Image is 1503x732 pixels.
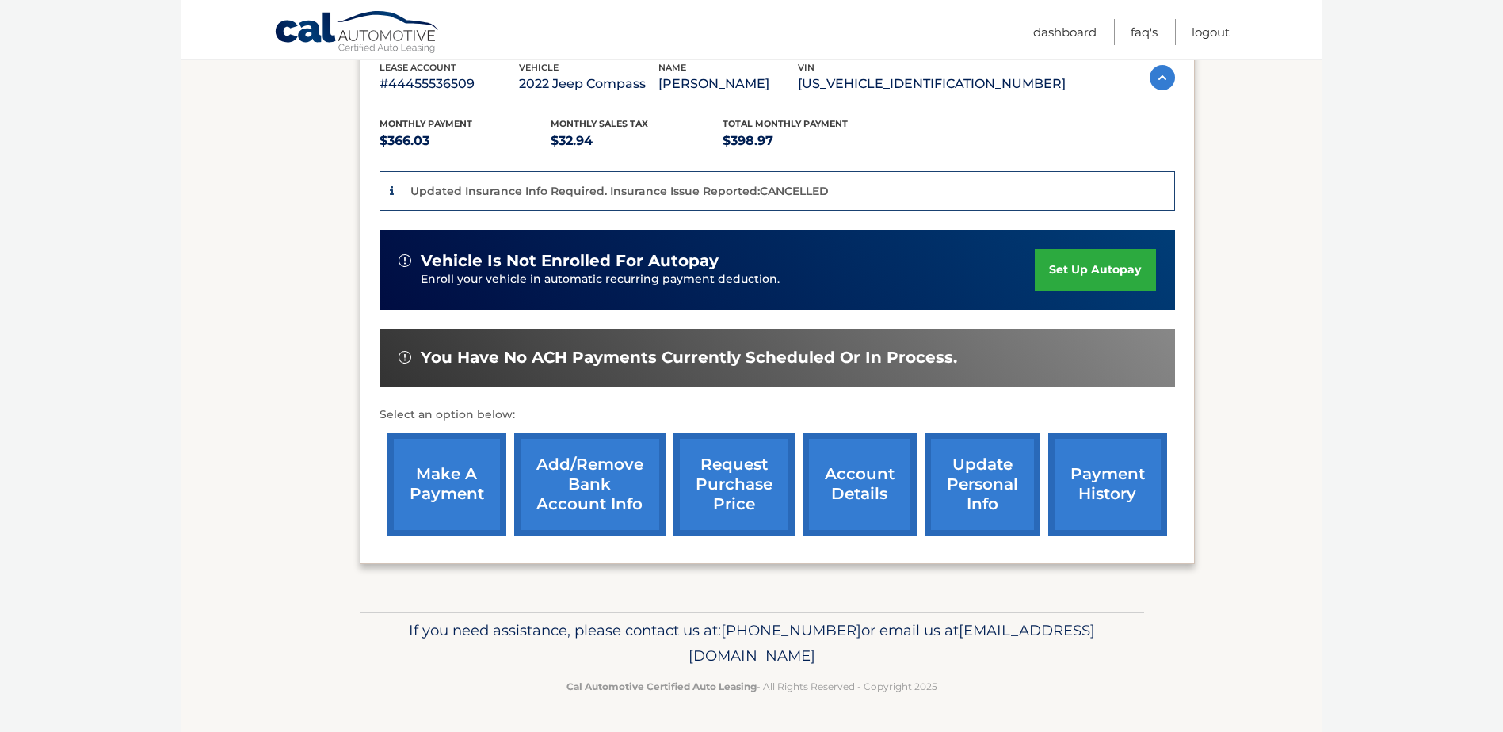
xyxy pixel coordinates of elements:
[1150,65,1175,90] img: accordion-active.svg
[370,618,1134,669] p: If you need assistance, please contact us at: or email us at
[410,184,829,198] p: Updated Insurance Info Required. Insurance Issue Reported:CANCELLED
[1131,19,1158,45] a: FAQ's
[925,433,1040,536] a: update personal info
[380,406,1175,425] p: Select an option below:
[566,681,757,692] strong: Cal Automotive Certified Auto Leasing
[380,73,519,95] p: #44455536509
[658,73,798,95] p: [PERSON_NAME]
[723,118,848,129] span: Total Monthly Payment
[370,678,1134,695] p: - All Rights Reserved - Copyright 2025
[1033,19,1097,45] a: Dashboard
[803,433,917,536] a: account details
[551,118,648,129] span: Monthly sales Tax
[421,271,1036,288] p: Enroll your vehicle in automatic recurring payment deduction.
[421,348,957,368] span: You have no ACH payments currently scheduled or in process.
[519,73,658,95] p: 2022 Jeep Compass
[399,351,411,364] img: alert-white.svg
[380,62,456,73] span: lease account
[514,433,666,536] a: Add/Remove bank account info
[658,62,686,73] span: name
[387,433,506,536] a: make a payment
[798,62,814,73] span: vin
[1048,433,1167,536] a: payment history
[551,130,723,152] p: $32.94
[723,130,895,152] p: $398.97
[274,10,441,56] a: Cal Automotive
[399,254,411,267] img: alert-white.svg
[421,251,719,271] span: vehicle is not enrolled for autopay
[721,621,861,639] span: [PHONE_NUMBER]
[380,130,551,152] p: $366.03
[673,433,795,536] a: request purchase price
[519,62,559,73] span: vehicle
[380,118,472,129] span: Monthly Payment
[1192,19,1230,45] a: Logout
[1035,249,1155,291] a: set up autopay
[798,73,1066,95] p: [US_VEHICLE_IDENTIFICATION_NUMBER]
